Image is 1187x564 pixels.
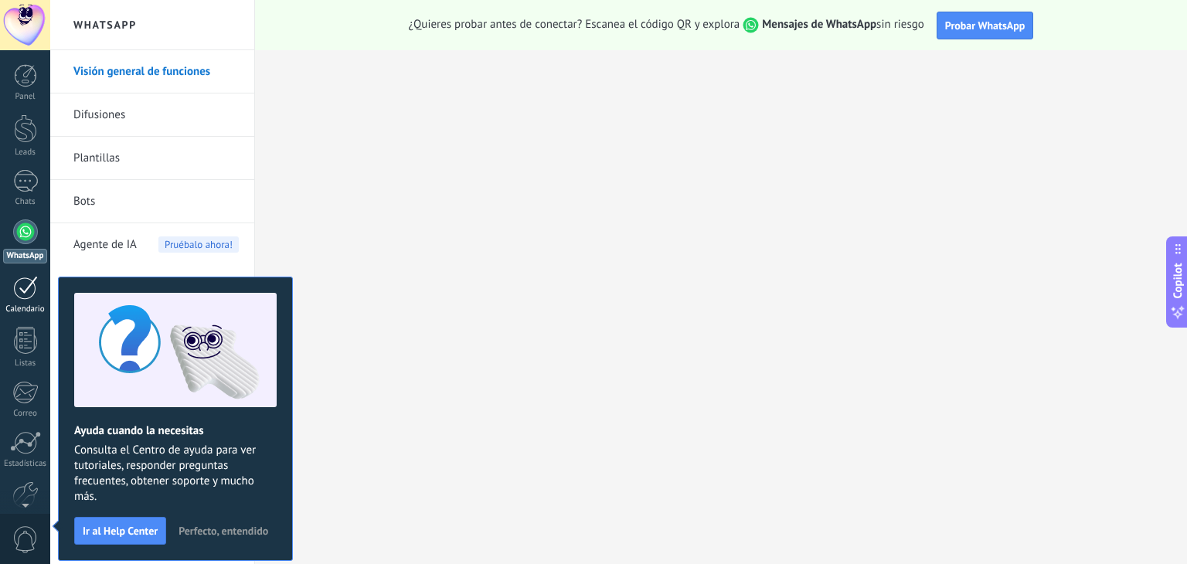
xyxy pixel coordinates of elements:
span: Copilot [1170,263,1185,299]
a: Difusiones [73,93,239,137]
div: Leads [3,148,48,158]
div: Panel [3,92,48,102]
span: Perfecto, entendido [179,525,268,536]
div: Estadísticas [3,459,48,469]
li: Difusiones [50,93,254,137]
a: Agente de IA Pruébalo ahora! [73,223,239,267]
button: Ir al Help Center [74,517,166,545]
a: Bots [73,180,239,223]
div: Chats [3,197,48,207]
span: Pruébalo ahora! [158,236,239,253]
div: Listas [3,358,48,369]
li: Plantillas [50,137,254,180]
li: Bots [50,180,254,223]
button: Perfecto, entendido [172,519,275,542]
a: Visión general de funciones [73,50,239,93]
span: ¿Quieres probar antes de conectar? Escanea el código QR y explora sin riesgo [409,17,924,33]
span: Agente de IA [73,223,137,267]
strong: Mensajes de WhatsApp [762,17,876,32]
div: Calendario [3,304,48,314]
span: Ir al Help Center [83,525,158,536]
li: Visión general de funciones [50,50,254,93]
span: Probar WhatsApp [945,19,1025,32]
a: Plantillas [73,137,239,180]
div: WhatsApp [3,249,47,263]
span: Consulta el Centro de ayuda para ver tutoriales, responder preguntas frecuentes, obtener soporte ... [74,443,277,505]
li: Agente de IA [50,223,254,266]
h2: Ayuda cuando la necesitas [74,423,277,438]
button: Probar WhatsApp [937,12,1034,39]
div: Correo [3,409,48,419]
